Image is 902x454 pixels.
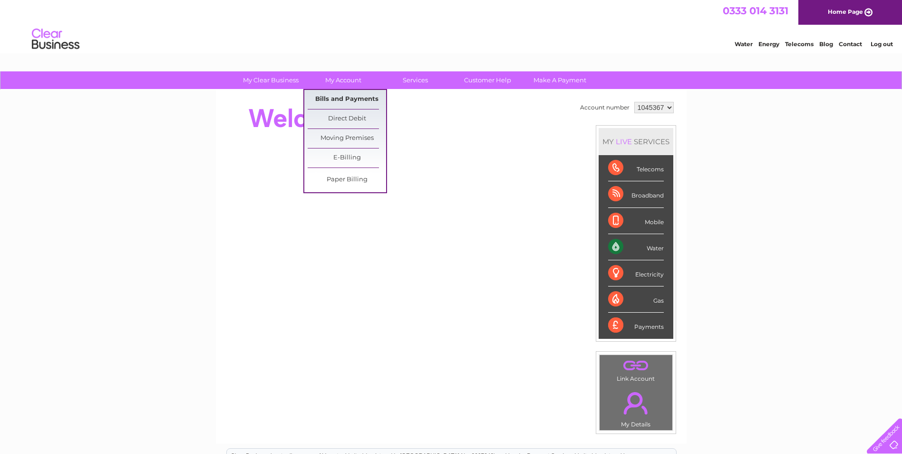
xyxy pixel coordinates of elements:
[31,25,80,54] img: logo.png
[758,40,779,48] a: Energy
[602,357,670,374] a: .
[232,71,310,89] a: My Clear Business
[608,286,664,313] div: Gas
[599,384,673,431] td: My Details
[308,109,386,128] a: Direct Debit
[521,71,599,89] a: Make A Payment
[602,386,670,420] a: .
[735,40,753,48] a: Water
[599,355,673,385] td: Link Account
[608,234,664,260] div: Water
[614,137,634,146] div: LIVE
[308,129,386,148] a: Moving Premises
[608,181,664,207] div: Broadband
[723,5,788,17] a: 0333 014 3131
[785,40,814,48] a: Telecoms
[608,208,664,234] div: Mobile
[308,170,386,189] a: Paper Billing
[608,155,664,181] div: Telecoms
[839,40,862,48] a: Contact
[308,148,386,168] a: E-Billing
[304,71,382,89] a: My Account
[578,99,632,116] td: Account number
[599,128,673,155] div: MY SERVICES
[376,71,455,89] a: Services
[608,260,664,286] div: Electricity
[871,40,893,48] a: Log out
[608,313,664,338] div: Payments
[227,5,676,46] div: Clear Business is a trading name of Verastar Limited (registered in [GEOGRAPHIC_DATA] No. 3667643...
[308,90,386,109] a: Bills and Payments
[819,40,833,48] a: Blog
[448,71,527,89] a: Customer Help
